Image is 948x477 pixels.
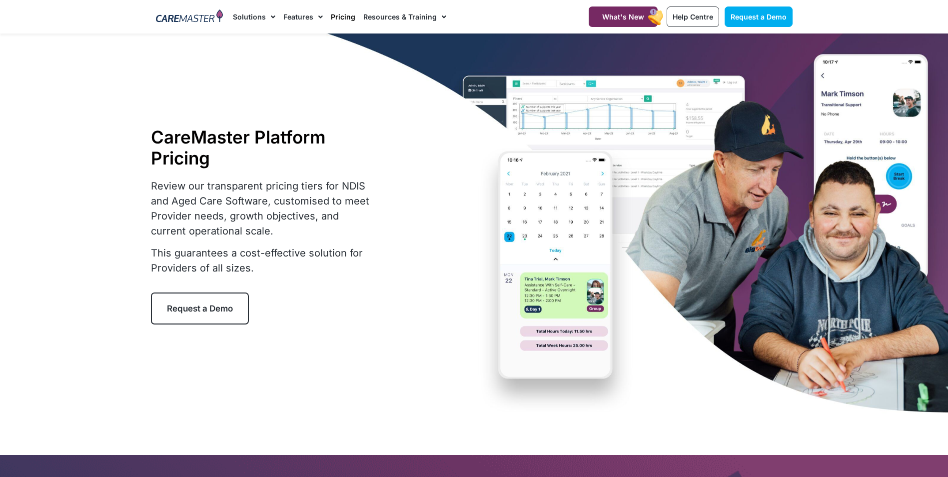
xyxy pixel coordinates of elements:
a: Request a Demo [725,6,793,27]
h1: CareMaster Platform Pricing [151,126,376,168]
span: Request a Demo [167,303,233,313]
p: Review our transparent pricing tiers for NDIS and Aged Care Software, customised to meet Provider... [151,178,376,238]
p: This guarantees a cost-effective solution for Providers of all sizes. [151,245,376,275]
img: CareMaster Logo [156,9,223,24]
a: Request a Demo [151,292,249,324]
a: Help Centre [667,6,719,27]
span: Request a Demo [731,12,787,21]
span: Help Centre [673,12,713,21]
span: What's New [602,12,644,21]
a: What's New [589,6,658,27]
